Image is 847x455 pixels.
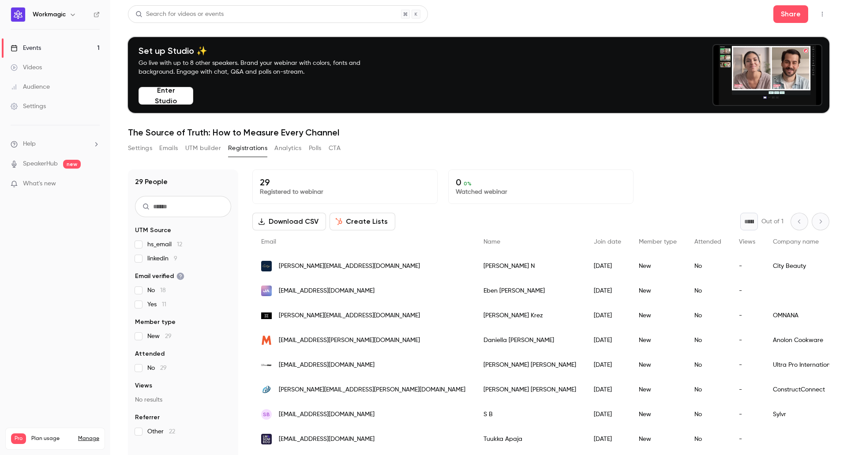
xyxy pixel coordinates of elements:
div: New [630,353,686,377]
span: SB [263,410,270,418]
div: Daniella [PERSON_NAME] [475,328,585,353]
div: - [730,427,764,451]
span: 22 [169,429,175,435]
span: Pro [11,433,26,444]
div: New [630,254,686,278]
span: Email verified [135,272,184,281]
img: constructconnect.com [261,384,272,395]
div: [DATE] [585,254,630,278]
p: Registered to webinar [260,188,430,196]
span: Attended [135,350,165,358]
section: facet-groups [135,226,231,436]
div: [DATE] [585,303,630,328]
button: Enter Studio [139,87,193,105]
h1: 29 People [135,177,168,187]
span: Other [147,427,175,436]
div: - [730,402,764,427]
div: [PERSON_NAME] [PERSON_NAME] [475,353,585,377]
div: New [630,377,686,402]
span: Member type [639,239,677,245]
div: Settings [11,102,46,111]
span: [EMAIL_ADDRESS][DOMAIN_NAME] [279,410,375,419]
button: Emails [159,141,178,155]
div: [DATE] [585,278,630,303]
span: Views [135,381,152,390]
span: [PERSON_NAME][EMAIL_ADDRESS][PERSON_NAME][DOMAIN_NAME] [279,385,465,395]
span: hs_email [147,240,182,249]
div: [DATE] [585,427,630,451]
div: No [686,254,730,278]
span: What's new [23,179,56,188]
div: [DATE] [585,377,630,402]
button: Registrations [228,141,267,155]
p: Watched webinar [456,188,626,196]
img: open.store [261,286,272,296]
span: [PERSON_NAME][EMAIL_ADDRESS][DOMAIN_NAME] [279,311,420,320]
div: [DATE] [585,328,630,353]
button: Create Lists [330,213,395,230]
div: No [686,427,730,451]
div: New [630,402,686,427]
div: [PERSON_NAME] [PERSON_NAME] [475,377,585,402]
span: 29 [165,333,172,339]
span: Join date [594,239,621,245]
span: 18 [160,287,166,293]
img: citybeauty.com [261,261,272,271]
button: Analytics [274,141,302,155]
img: meyer.com [261,335,272,346]
span: Name [483,239,500,245]
a: Manage [78,435,99,442]
span: Help [23,139,36,149]
div: - [730,254,764,278]
button: Polls [309,141,322,155]
div: Eben [PERSON_NAME] [475,278,585,303]
p: No results [135,395,231,404]
span: Views [739,239,755,245]
span: [EMAIL_ADDRESS][DOMAIN_NAME] [279,361,375,370]
button: Download CSV [252,213,326,230]
p: 29 [260,177,430,188]
span: [EMAIL_ADDRESS][DOMAIN_NAME] [279,435,375,444]
img: lmsomeco.fi [261,434,272,444]
span: Plan usage [31,435,73,442]
div: No [686,353,730,377]
div: [PERSON_NAME] N [475,254,585,278]
span: No [147,364,167,372]
button: UTM builder [185,141,221,155]
div: - [730,328,764,353]
h6: Workmagic [33,10,66,19]
h1: The Source of Truth: How to Measure Every Channel [128,127,829,138]
div: [PERSON_NAME] Krez [475,303,585,328]
span: Referrer [135,413,160,422]
span: 12 [177,241,182,248]
span: 9 [174,256,177,262]
div: No [686,303,730,328]
p: Out of 1 [761,217,783,226]
span: 0 % [464,180,472,187]
div: - [730,303,764,328]
div: Tuukka Apaja [475,427,585,451]
button: Share [773,5,808,23]
button: Settings [128,141,152,155]
a: SpeakerHub [23,159,58,169]
div: New [630,278,686,303]
span: 29 [160,365,167,371]
span: Email [261,239,276,245]
li: help-dropdown-opener [11,139,100,149]
div: - [730,377,764,402]
img: omnana.com [261,312,272,319]
div: New [630,427,686,451]
span: UTM Source [135,226,171,235]
div: New [630,303,686,328]
span: [EMAIL_ADDRESS][DOMAIN_NAME] [279,286,375,296]
div: Videos [11,63,42,72]
div: - [730,278,764,303]
div: Audience [11,83,50,91]
div: No [686,328,730,353]
button: CTA [329,141,341,155]
div: [DATE] [585,353,630,377]
span: [EMAIL_ADDRESS][PERSON_NAME][DOMAIN_NAME] [279,336,420,345]
span: New [147,332,172,341]
div: - [730,353,764,377]
div: No [686,278,730,303]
